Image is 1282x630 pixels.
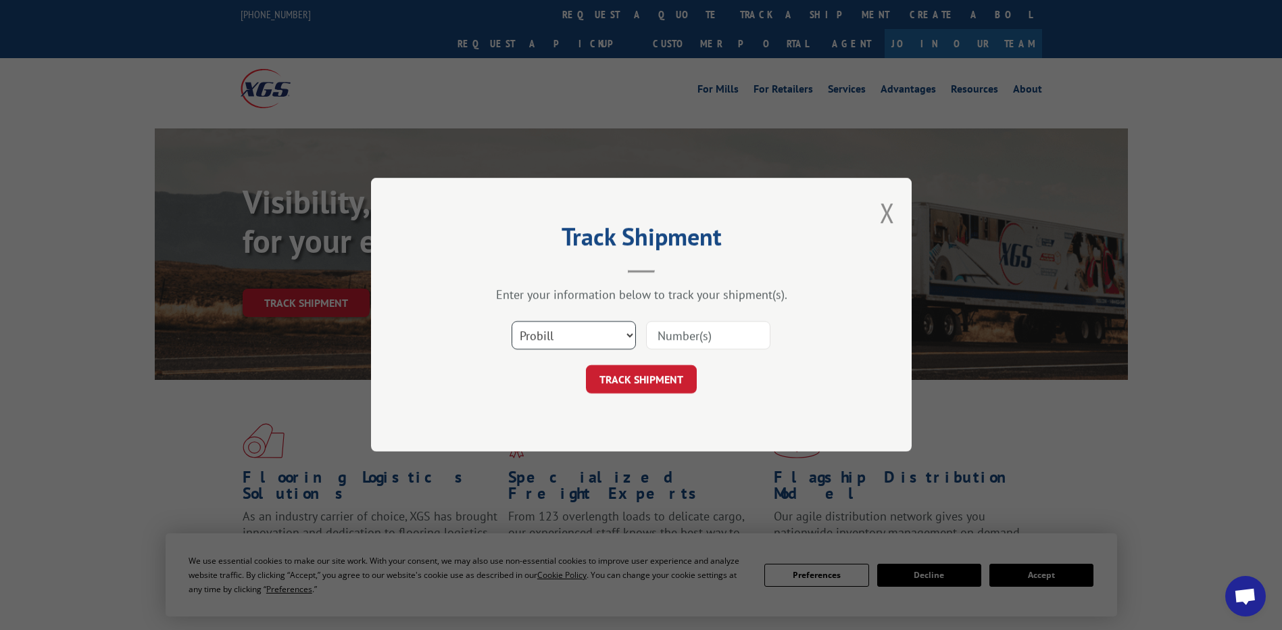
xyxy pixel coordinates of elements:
div: Open chat [1225,576,1266,616]
button: Close modal [880,195,895,231]
h2: Track Shipment [439,227,844,253]
button: TRACK SHIPMENT [586,366,697,394]
div: Enter your information below to track your shipment(s). [439,287,844,303]
input: Number(s) [646,322,770,350]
